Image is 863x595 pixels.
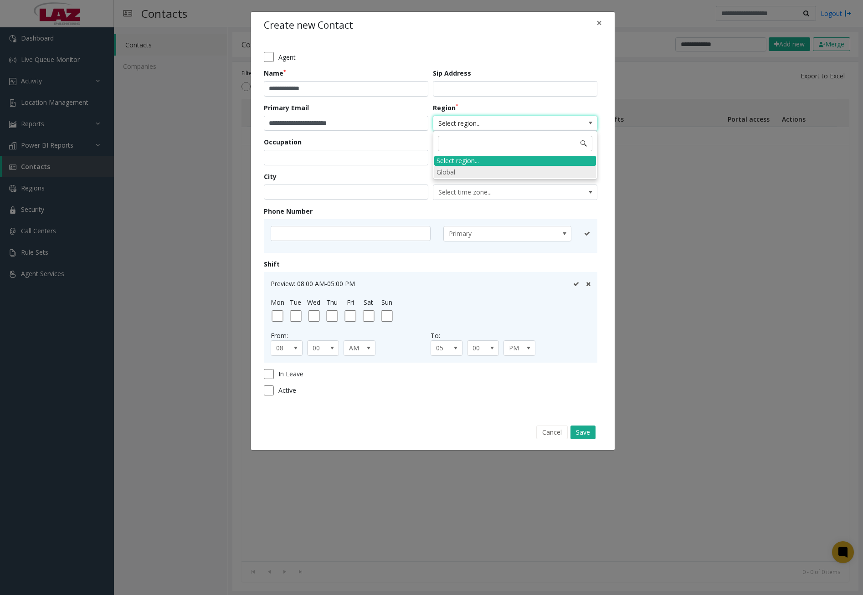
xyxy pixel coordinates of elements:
[536,426,568,439] button: Cancel
[504,341,529,355] span: PM
[467,341,492,355] span: 00
[570,426,596,439] button: Save
[347,297,354,307] label: Fri
[381,297,392,307] label: Sun
[307,297,320,307] label: Wed
[431,341,456,355] span: 05
[271,279,355,288] span: Preview: 08:00 AM-05:00 PM
[264,103,309,113] label: Primary Email
[433,185,564,200] span: Select time zone...
[278,385,296,395] span: Active
[271,341,296,355] span: 08
[444,226,545,241] span: Primary
[326,297,338,307] label: Thu
[431,331,591,340] div: To:
[278,369,303,379] span: In Leave
[434,166,596,178] li: Global
[596,16,602,29] span: ×
[278,52,296,62] span: Agent
[264,172,277,181] label: City
[264,137,302,147] label: Occupation
[433,116,564,131] span: Select region...
[264,206,313,216] label: Phone Number
[433,103,458,113] label: Region
[264,18,353,33] h4: Create new Contact
[434,156,596,166] div: Select region...
[308,341,332,355] span: 00
[290,297,301,307] label: Tue
[271,331,431,340] div: From:
[271,297,284,307] label: Mon
[590,12,608,34] button: Close
[264,68,286,78] label: Name
[364,297,373,307] label: Sat
[344,341,369,355] span: AM
[264,259,280,269] label: Shift
[433,68,471,78] label: Sip Address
